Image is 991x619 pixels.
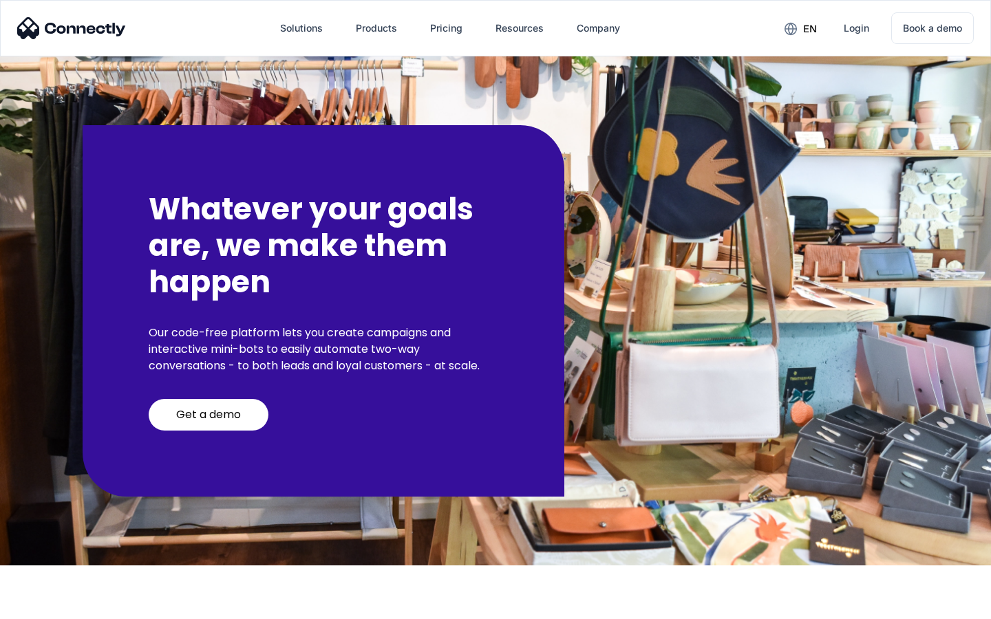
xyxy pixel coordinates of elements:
[844,19,869,38] div: Login
[419,12,473,45] a: Pricing
[149,325,498,374] p: Our code-free platform lets you create campaigns and interactive mini-bots to easily automate two...
[149,191,498,300] h2: Whatever your goals are, we make them happen
[891,12,974,44] a: Book a demo
[176,408,241,422] div: Get a demo
[566,12,631,45] div: Company
[28,595,83,614] ul: Language list
[774,18,827,39] div: en
[430,19,462,38] div: Pricing
[14,595,83,614] aside: Language selected: English
[356,19,397,38] div: Products
[577,19,620,38] div: Company
[495,19,544,38] div: Resources
[280,19,323,38] div: Solutions
[833,12,880,45] a: Login
[484,12,555,45] div: Resources
[803,19,817,39] div: en
[149,399,268,431] a: Get a demo
[269,12,334,45] div: Solutions
[345,12,408,45] div: Products
[17,17,126,39] img: Connectly Logo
